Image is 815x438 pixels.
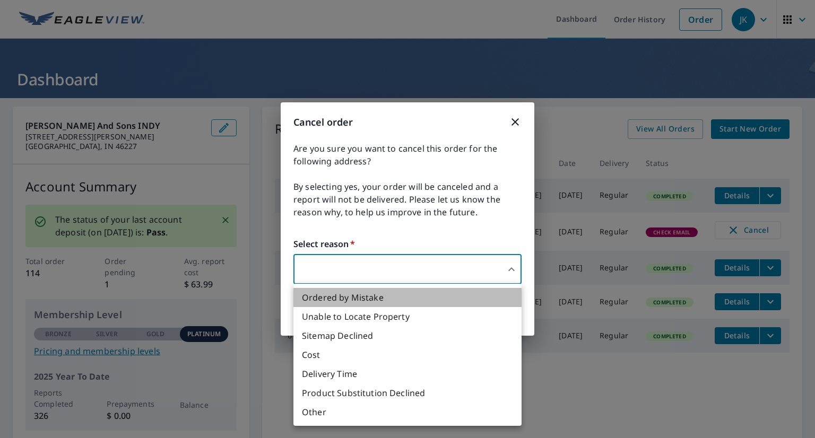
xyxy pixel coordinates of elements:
li: Sitemap Declined [293,326,522,345]
li: Product Substitution Declined [293,383,522,402]
li: Ordered by Mistake [293,288,522,307]
li: Cost [293,345,522,364]
li: Other [293,402,522,422]
li: Delivery Time [293,364,522,383]
li: Unable to Locate Property [293,307,522,326]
